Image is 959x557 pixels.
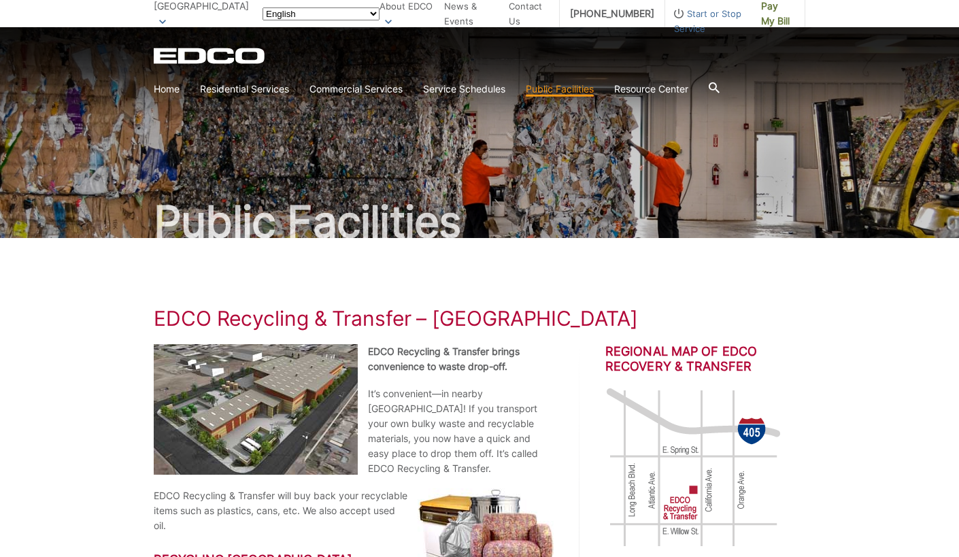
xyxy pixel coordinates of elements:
[154,344,358,475] img: EDCO Recycling & Transfer
[154,82,180,97] a: Home
[154,488,554,533] p: EDCO Recycling & Transfer will buy back your recyclable items such as plastics, cans, etc. We als...
[423,82,505,97] a: Service Schedules
[605,386,782,549] img: image
[605,344,805,374] h2: Regional Map of EDCO Recovery & Transfer
[154,306,805,331] h1: EDCO Recycling & Transfer – [GEOGRAPHIC_DATA]
[154,200,805,243] h2: Public Facilities
[368,345,520,372] strong: EDCO Recycling & Transfer brings convenience to waste drop-off.
[200,82,289,97] a: Residential Services
[614,82,688,97] a: Resource Center
[526,82,594,97] a: Public Facilities
[309,82,403,97] a: Commercial Services
[154,48,267,64] a: EDCD logo. Return to the homepage.
[263,7,380,20] select: Select a language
